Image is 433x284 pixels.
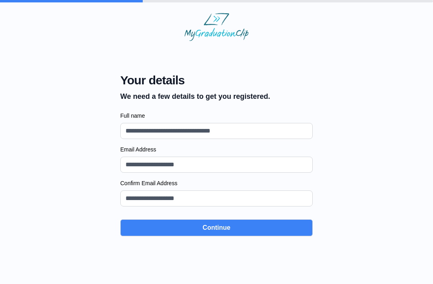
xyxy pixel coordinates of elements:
[120,179,313,187] label: Confirm Email Address
[120,112,313,120] label: Full name
[120,73,270,88] span: Your details
[184,13,249,41] img: MyGraduationClip
[120,145,313,153] label: Email Address
[120,91,270,102] p: We need a few details to get you registered.
[120,219,313,236] button: Continue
